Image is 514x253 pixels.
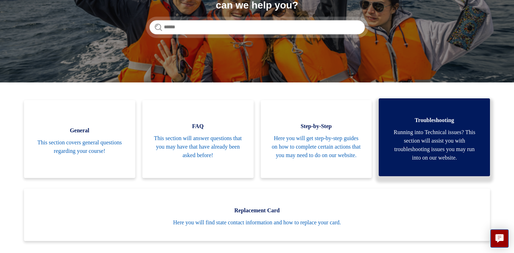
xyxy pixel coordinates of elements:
span: Replacement Card [35,206,480,215]
a: FAQ This section will answer questions that you may have that have already been asked before! [142,100,254,178]
span: Running into Technical issues? This section will assist you with troubleshooting issues you may r... [389,128,479,162]
button: Live chat [490,229,509,248]
span: Here you will get step-by-step guides on how to complete certain actions that you may need to do ... [271,134,361,160]
span: FAQ [153,122,243,131]
span: Troubleshooting [389,116,479,125]
a: Troubleshooting Running into Technical issues? This section will assist you with troubleshooting ... [379,98,490,176]
span: Here you will find state contact information and how to replace your card. [35,218,480,227]
span: General [35,126,125,135]
input: Search [149,20,365,34]
span: Step-by-Step [271,122,361,131]
a: Step-by-Step Here you will get step-by-step guides on how to complete certain actions that you ma... [261,100,372,178]
a: General This section covers general questions regarding your course! [24,100,135,178]
a: Replacement Card Here you will find state contact information and how to replace your card. [24,189,490,241]
span: This section will answer questions that you may have that have already been asked before! [153,134,243,160]
span: This section covers general questions regarding your course! [35,138,125,155]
